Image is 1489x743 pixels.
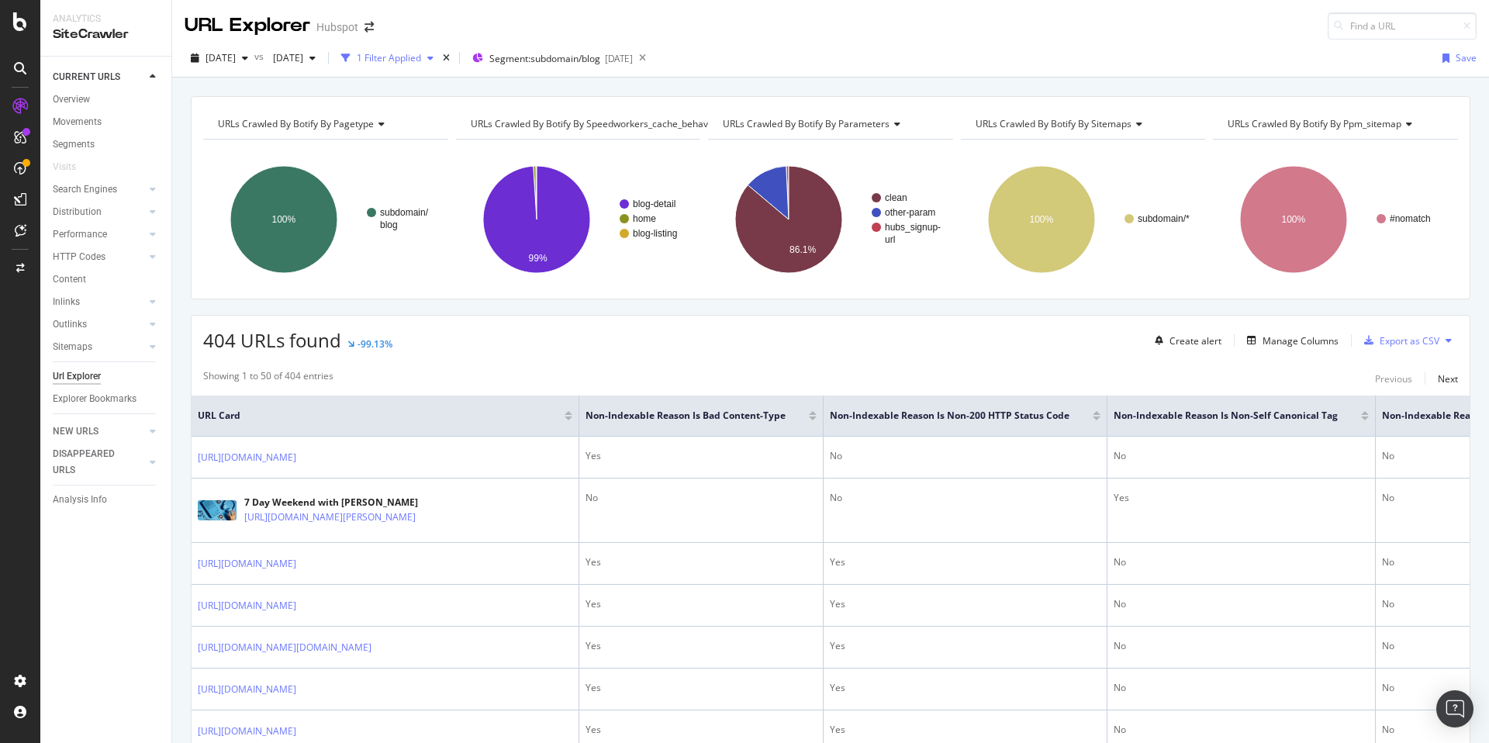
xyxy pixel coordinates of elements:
[1225,112,1444,137] h4: URLs Crawled By Botify By ppm_sitemap
[471,117,724,130] span: URLs Crawled By Botify By speedworkers_cache_behaviors
[1114,491,1369,505] div: Yes
[830,409,1069,423] span: Non-Indexable Reason is Non-200 HTTP Status Code
[53,204,102,220] div: Distribution
[1114,555,1369,569] div: No
[358,337,392,351] div: -99.13%
[316,19,358,35] div: Hubspot
[885,222,941,233] text: hubs_signup-
[1114,681,1369,695] div: No
[244,510,416,525] a: [URL][DOMAIN_NAME][PERSON_NAME]
[885,207,935,218] text: other-param
[198,500,237,520] img: main image
[53,137,161,153] a: Segments
[1114,449,1369,463] div: No
[53,159,76,175] div: Visits
[53,339,92,355] div: Sitemaps
[468,112,748,137] h4: URLs Crawled By Botify By speedworkers_cache_behaviors
[185,46,254,71] button: [DATE]
[633,199,675,209] text: blog-detail
[456,152,701,287] div: A chart.
[440,50,453,66] div: times
[53,69,145,85] a: CURRENT URLS
[1114,723,1369,737] div: No
[53,181,117,198] div: Search Engines
[789,244,816,255] text: 86.1%
[53,368,101,385] div: Url Explorer
[53,114,102,130] div: Movements
[885,234,895,245] text: url
[198,598,296,613] a: [URL][DOMAIN_NAME]
[53,423,145,440] a: NEW URLS
[198,640,371,655] a: [URL][DOMAIN_NAME][DOMAIN_NAME]
[53,226,107,243] div: Performance
[53,114,161,130] a: Movements
[53,294,80,310] div: Inlinks
[586,723,817,737] div: Yes
[53,181,145,198] a: Search Engines
[528,253,547,264] text: 99%
[605,52,633,65] div: [DATE]
[973,112,1192,137] h4: URLs Crawled By Botify By sitemaps
[272,214,296,225] text: 100%
[215,112,434,137] h4: URLs Crawled By Botify By pagetype
[53,226,145,243] a: Performance
[1456,51,1477,64] div: Save
[633,228,677,239] text: blog-listing
[976,117,1131,130] span: URLs Crawled By Botify By sitemaps
[830,723,1100,737] div: Yes
[1358,328,1439,353] button: Export as CSV
[720,112,939,137] h4: URLs Crawled By Botify By parameters
[830,639,1100,653] div: Yes
[1029,214,1053,225] text: 100%
[53,391,161,407] a: Explorer Bookmarks
[586,597,817,611] div: Yes
[1114,409,1338,423] span: Non-Indexable Reason is Non-Self Canonical Tag
[1114,639,1369,653] div: No
[1436,690,1473,727] div: Open Intercom Messenger
[53,26,159,43] div: SiteCrawler
[267,51,303,64] span: 2025 Sep. 9th
[185,12,310,39] div: URL Explorer
[53,339,145,355] a: Sitemaps
[203,152,448,287] svg: A chart.
[1438,372,1458,385] div: Next
[53,294,145,310] a: Inlinks
[1375,369,1412,388] button: Previous
[830,597,1100,611] div: Yes
[885,192,907,203] text: clean
[586,555,817,569] div: Yes
[53,391,136,407] div: Explorer Bookmarks
[244,496,483,510] div: 7 Day Weekend with [PERSON_NAME]
[364,22,374,33] div: arrow-right-arrow-left
[53,316,87,333] div: Outlinks
[830,681,1100,695] div: Yes
[1228,117,1401,130] span: URLs Crawled By Botify By ppm_sitemap
[267,46,322,71] button: [DATE]
[206,51,236,64] span: 2025 Sep. 23rd
[1241,331,1339,350] button: Manage Columns
[218,117,374,130] span: URLs Crawled By Botify By pagetype
[1328,12,1477,40] input: Find a URL
[53,204,145,220] a: Distribution
[198,556,296,572] a: [URL][DOMAIN_NAME]
[53,271,161,288] a: Content
[1438,369,1458,388] button: Next
[53,316,145,333] a: Outlinks
[1380,334,1439,347] div: Export as CSV
[53,12,159,26] div: Analytics
[1138,213,1190,224] text: subdomain/*
[466,46,633,71] button: Segment:subdomain/blog[DATE]
[586,639,817,653] div: Yes
[1263,334,1339,347] div: Manage Columns
[830,555,1100,569] div: Yes
[198,724,296,739] a: [URL][DOMAIN_NAME]
[708,152,953,287] svg: A chart.
[586,491,817,505] div: No
[198,409,561,423] span: URL Card
[723,117,890,130] span: URLs Crawled By Botify By parameters
[53,492,161,508] a: Analysis Info
[489,52,600,65] span: Segment: subdomain/blog
[830,491,1100,505] div: No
